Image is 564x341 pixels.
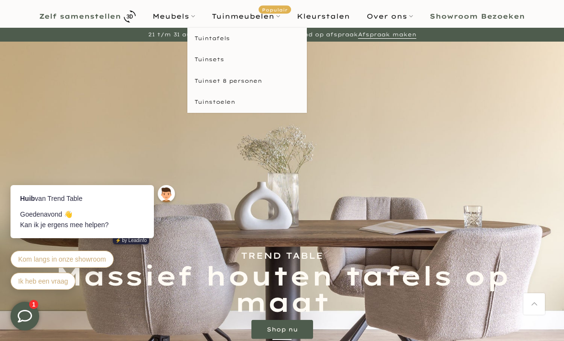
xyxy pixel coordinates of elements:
a: Kleurstalen [289,11,358,22]
a: Tuinset 8 personen [187,70,307,92]
b: Showroom Bezoeken [430,13,525,20]
a: Zelf samenstellen [31,8,144,25]
iframe: toggle-frame [1,292,49,340]
a: Meubels [144,11,204,22]
a: TuinmeubelenPopulair [204,11,289,22]
iframe: bot-iframe [1,139,187,302]
a: Showroom Bezoeken [422,11,533,22]
a: Terug naar boven [523,293,545,315]
a: Shop nu [251,320,313,339]
a: Tuinsets [187,49,307,70]
a: Tuinstoelen [187,91,307,113]
a: Afspraak maken [358,31,416,39]
span: Populair [259,6,291,14]
a: Tuintafels [187,28,307,49]
b: Zelf samenstellen [39,13,121,20]
a: Over ons [358,11,422,22]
